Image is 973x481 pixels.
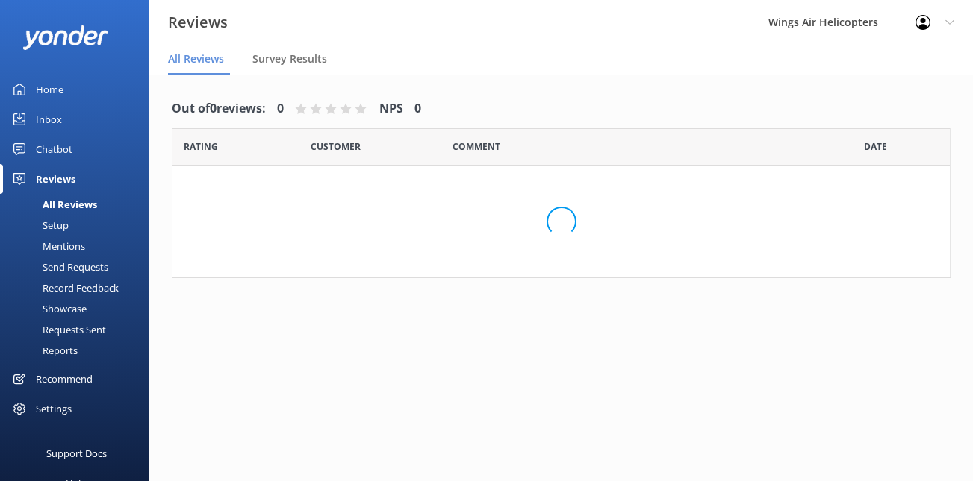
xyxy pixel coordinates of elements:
[9,277,119,298] div: Record Feedback
[36,104,62,134] div: Inbox
[9,236,85,257] div: Mentions
[9,298,87,319] div: Showcase
[9,319,149,340] a: Requests Sent
[36,75,63,104] div: Home
[172,99,266,119] h4: Out of 0 reviews:
[36,364,93,394] div: Recommend
[277,99,284,119] h4: 0
[36,134,72,164] div: Chatbot
[379,99,403,119] h4: NPS
[46,438,107,468] div: Support Docs
[36,394,72,424] div: Settings
[9,215,149,236] a: Setup
[9,215,69,236] div: Setup
[168,10,228,34] h3: Reviews
[184,139,218,154] span: Date
[9,236,149,257] a: Mentions
[22,25,108,50] img: yonder-white-logo.png
[252,51,327,66] span: Survey Results
[9,194,97,215] div: All Reviews
[9,298,149,319] a: Showcase
[864,139,887,154] span: Date
[414,99,421,119] h4: 0
[9,319,106,340] div: Requests Sent
[9,277,149,298] a: Record Feedback
[9,257,149,277] a: Send Requests
[9,194,149,215] a: All Reviews
[36,164,75,194] div: Reviews
[9,340,78,361] div: Reports
[311,139,361,154] span: Date
[9,257,108,277] div: Send Requests
[9,340,149,361] a: Reports
[453,139,500,154] span: Question
[168,51,224,66] span: All Reviews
